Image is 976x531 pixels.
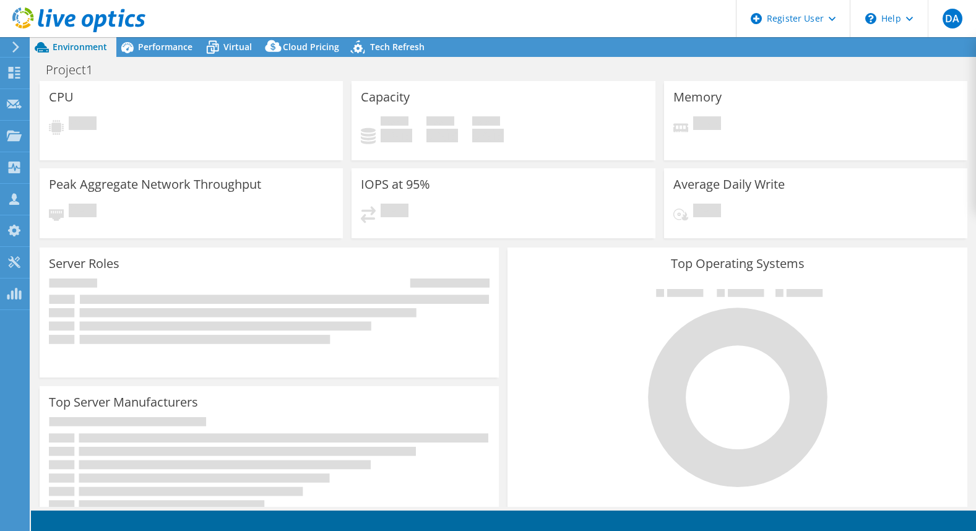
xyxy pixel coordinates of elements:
[49,257,119,270] h3: Server Roles
[381,116,408,129] span: Used
[69,116,97,133] span: Pending
[49,395,198,409] h3: Top Server Manufacturers
[693,116,721,133] span: Pending
[943,9,962,28] span: DA
[49,178,261,191] h3: Peak Aggregate Network Throughput
[283,41,339,53] span: Cloud Pricing
[49,90,74,104] h3: CPU
[381,129,412,142] h4: 0 GiB
[426,129,458,142] h4: 0 GiB
[381,204,408,220] span: Pending
[472,116,500,129] span: Total
[53,41,107,53] span: Environment
[40,63,112,77] h1: Project1
[426,116,454,129] span: Free
[138,41,192,53] span: Performance
[693,204,721,220] span: Pending
[223,41,252,53] span: Virtual
[673,178,785,191] h3: Average Daily Write
[673,90,722,104] h3: Memory
[69,204,97,220] span: Pending
[361,90,410,104] h3: Capacity
[517,257,957,270] h3: Top Operating Systems
[472,129,504,142] h4: 0 GiB
[370,41,425,53] span: Tech Refresh
[865,13,876,24] svg: \n
[361,178,430,191] h3: IOPS at 95%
